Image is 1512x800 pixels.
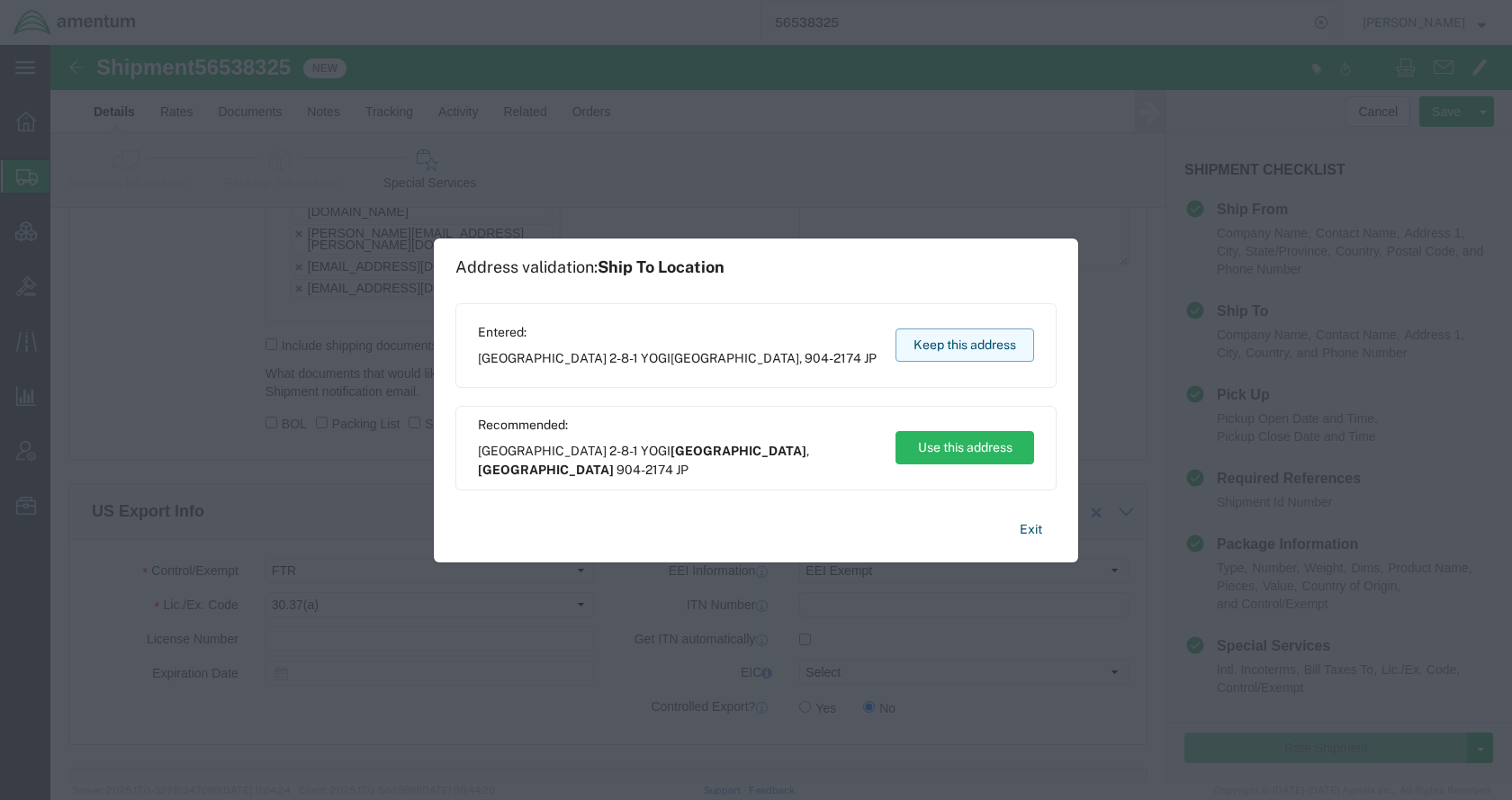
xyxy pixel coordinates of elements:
[864,351,877,365] span: JP
[455,257,724,277] h1: Address validation:
[670,351,799,365] span: [GEOGRAPHIC_DATA]
[895,431,1034,464] button: Use this address
[478,349,877,368] span: [GEOGRAPHIC_DATA] 2-8-1 YOGI ,
[895,328,1034,362] button: Keep this address
[1005,514,1057,545] button: Exit
[478,416,878,435] span: Recommended:
[478,323,877,342] span: Entered:
[805,351,861,365] span: 904-2174
[670,444,806,458] span: [GEOGRAPHIC_DATA]
[676,463,688,477] span: JP
[478,463,614,477] span: [GEOGRAPHIC_DATA]
[616,463,673,477] span: 904-2174
[598,257,724,276] span: Ship To Location
[478,442,878,480] span: [GEOGRAPHIC_DATA] 2-8-1 YOGI ,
